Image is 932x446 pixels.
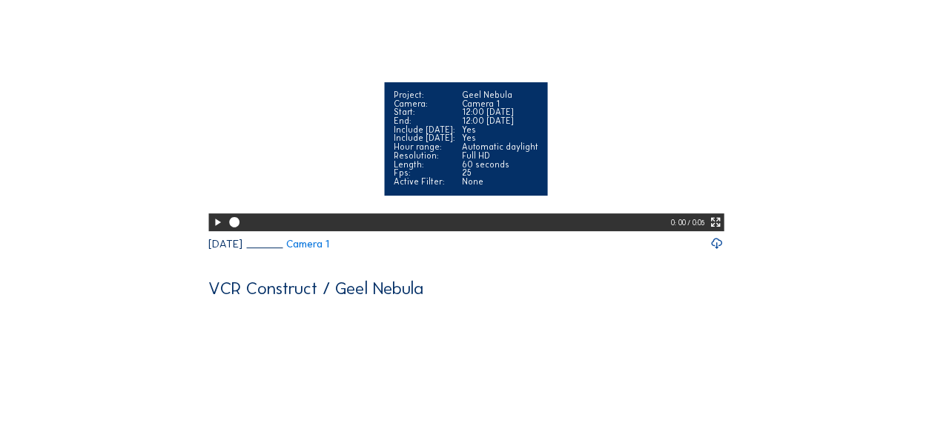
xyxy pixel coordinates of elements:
[462,152,538,161] div: Full HD
[462,100,538,109] div: Camera 1
[394,134,455,143] div: Include [DATE]:
[394,100,455,109] div: Camera:
[462,117,538,126] div: 12:00 [DATE]
[246,239,329,250] a: Camera 1
[687,213,704,231] div: / 0:05
[394,152,455,161] div: Resolution:
[462,108,538,117] div: 12:00 [DATE]
[462,169,538,178] div: 25
[394,108,455,117] div: Start:
[394,126,455,135] div: Include [DATE]:
[208,280,423,297] div: VCR Construct / Geel Nebula
[394,161,455,170] div: Length:
[394,169,455,178] div: Fps:
[462,134,538,143] div: Yes
[462,178,538,187] div: None
[462,143,538,152] div: Automatic daylight
[462,91,538,100] div: Geel Nebula
[394,143,455,152] div: Hour range:
[394,117,455,126] div: End:
[462,161,538,170] div: 60 seconds
[394,91,455,100] div: Project:
[462,126,538,135] div: Yes
[208,239,242,250] div: [DATE]
[671,213,688,231] div: 0: 00
[394,178,455,187] div: Active Filter:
